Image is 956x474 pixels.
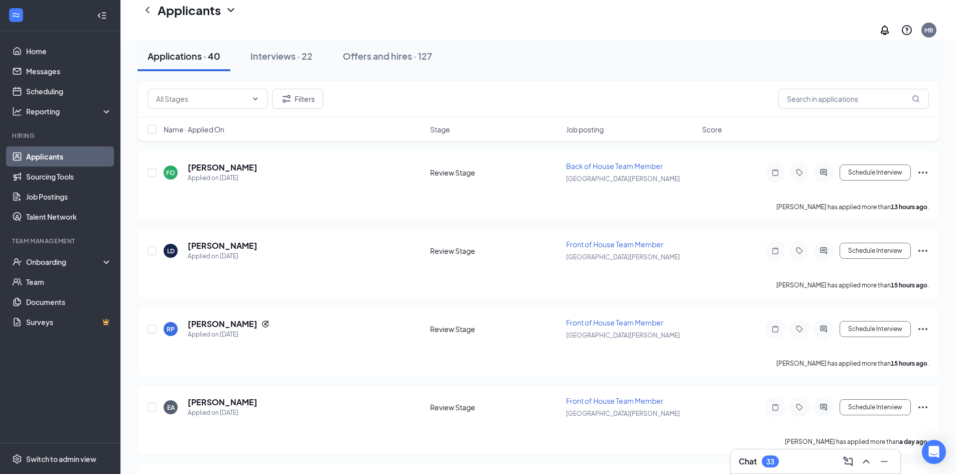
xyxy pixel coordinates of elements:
p: [PERSON_NAME] has applied more than . [776,203,929,211]
svg: Tag [793,169,805,177]
h5: [PERSON_NAME] [188,319,257,330]
div: RP [167,325,175,334]
b: 15 hours ago [891,281,927,289]
svg: Tag [793,247,805,255]
p: [PERSON_NAME] has applied more than . [776,359,929,368]
svg: ChevronLeft [142,4,154,16]
div: Offers and hires · 127 [343,50,432,62]
span: [GEOGRAPHIC_DATA][PERSON_NAME] [566,410,680,417]
a: Sourcing Tools [26,167,112,187]
div: Applied on [DATE] [188,173,257,183]
div: Applied on [DATE] [188,330,269,340]
div: Reporting [26,106,112,116]
svg: ChevronDown [251,95,259,103]
div: Review Stage [430,168,560,178]
svg: Collapse [97,11,107,21]
svg: Ellipses [917,401,929,413]
span: Front of House Team Member [566,396,663,405]
div: Applications · 40 [148,50,220,62]
svg: QuestionInfo [901,24,913,36]
a: Team [26,272,112,292]
svg: Settings [12,454,22,464]
svg: Note [769,403,781,411]
button: Filter Filters [272,89,323,109]
button: Schedule Interview [840,243,911,259]
p: [PERSON_NAME] has applied more than . [785,437,929,446]
button: Schedule Interview [840,165,911,181]
div: Onboarding [26,257,103,267]
svg: Ellipses [917,245,929,257]
div: Team Management [12,237,110,245]
div: Review Stage [430,324,560,334]
div: Interviews · 22 [250,50,313,62]
span: Front of House Team Member [566,240,663,249]
h3: Chat [739,456,757,467]
span: Stage [430,124,450,134]
div: EA [167,403,175,412]
b: a day ago [899,438,927,445]
svg: Minimize [878,455,890,467]
svg: ActiveChat [817,247,830,255]
div: FO [166,169,175,177]
div: Switch to admin view [26,454,96,464]
svg: Note [769,325,781,333]
span: Score [702,124,722,134]
span: [GEOGRAPHIC_DATA][PERSON_NAME] [566,253,680,261]
svg: WorkstreamLogo [11,10,21,20]
button: Schedule Interview [840,321,911,337]
div: Open Intercom Messenger [922,440,946,464]
span: Front of House Team Member [566,318,663,327]
div: Applied on [DATE] [188,251,257,261]
svg: Tag [793,325,805,333]
svg: Ellipses [917,167,929,179]
a: Job Postings [26,187,112,207]
svg: ActiveChat [817,403,830,411]
svg: ActiveChat [817,325,830,333]
span: [GEOGRAPHIC_DATA][PERSON_NAME] [566,332,680,339]
svg: Filter [281,93,293,105]
svg: MagnifyingGlass [912,95,920,103]
a: SurveysCrown [26,312,112,332]
a: Documents [26,292,112,312]
div: LD [167,247,175,255]
span: [GEOGRAPHIC_DATA][PERSON_NAME] [566,175,680,183]
a: Applicants [26,146,112,167]
svg: Note [769,247,781,255]
span: Name · Applied On [164,124,224,134]
button: ChevronUp [858,453,874,469]
button: Schedule Interview [840,399,911,415]
svg: Note [769,169,781,177]
div: Review Stage [430,246,560,256]
button: Minimize [876,453,892,469]
svg: ComposeMessage [842,455,854,467]
span: Back of House Team Member [566,162,663,171]
span: Job posting [566,124,604,134]
svg: Analysis [12,106,22,116]
h1: Applicants [158,2,221,19]
a: Home [26,41,112,61]
h5: [PERSON_NAME] [188,240,257,251]
div: Hiring [12,131,110,140]
svg: ActiveChat [817,169,830,177]
p: [PERSON_NAME] has applied more than . [776,281,929,289]
input: Search in applications [778,89,929,109]
a: Messages [26,61,112,81]
svg: UserCheck [12,257,22,267]
a: Scheduling [26,81,112,101]
b: 15 hours ago [891,360,927,367]
button: ComposeMessage [840,453,856,469]
a: Talent Network [26,207,112,227]
h5: [PERSON_NAME] [188,397,257,408]
svg: Tag [793,403,805,411]
div: 33 [766,457,774,466]
svg: Reapply [261,320,269,328]
b: 13 hours ago [891,203,927,211]
svg: Notifications [879,24,891,36]
svg: ChevronUp [860,455,872,467]
h5: [PERSON_NAME] [188,162,257,173]
div: Review Stage [430,402,560,412]
svg: Ellipses [917,323,929,335]
input: All Stages [156,93,247,104]
svg: ChevronDown [225,4,237,16]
